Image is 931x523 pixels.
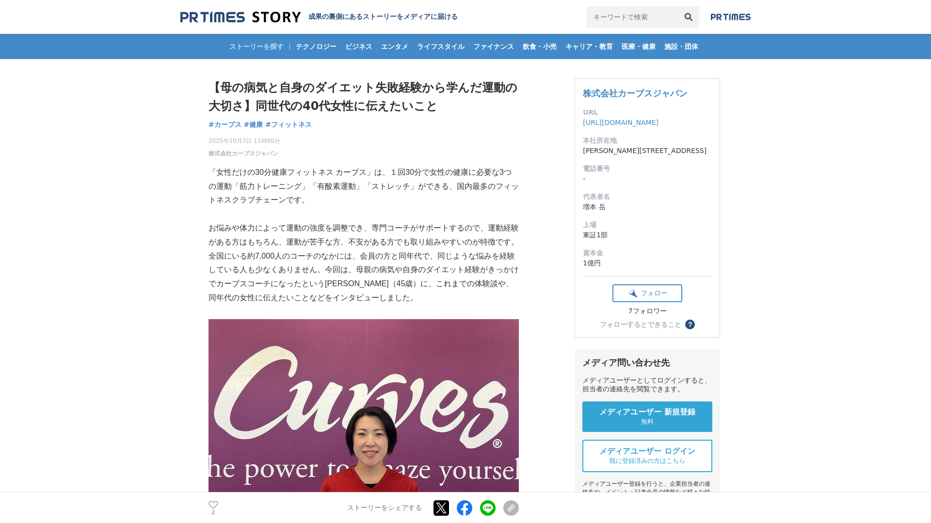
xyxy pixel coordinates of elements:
[519,34,561,59] a: 飲食・小売
[209,149,278,158] a: 株式会社カーブスジャパン
[618,34,659,59] a: 医療・健康
[292,34,340,59] a: テクノロジー
[660,34,702,59] a: 施設・団体
[469,42,518,51] span: ファイナンス
[583,136,712,146] dt: 本社所在地
[599,446,695,457] span: メディアユーザー ログイン
[209,166,519,207] p: 「女性だけの30分健康フィットネス カーブス」は、１回30分で女性の健康に必要な3つの運動「筋力トレーニング」「有酸素運動」「ストレッチ」ができる、国内最多のフィットネスクラブチェーンです。
[377,42,412,51] span: エンタメ
[209,78,519,116] h1: 【母の病気と自身のダイエット失敗経験から学んだ運動の大切さ】同世代の40代女性に伝えたいこと
[618,42,659,51] span: 医療・健康
[678,6,699,28] button: 検索
[413,34,468,59] a: ライフスタイル
[583,88,688,98] a: 株式会社カーブスジャパン
[612,284,682,302] button: フォロー
[583,108,712,118] dt: URL
[377,34,412,59] a: エンタメ
[582,376,712,394] div: メディアユーザーとしてログインすると、担当者の連絡先を閲覧できます。
[641,417,654,426] span: 無料
[583,258,712,268] dd: 1億円
[610,457,685,465] span: 既に登録済みの方はこちら
[583,230,712,240] dd: 東証1部
[265,120,312,130] a: #フィットネス
[209,137,280,145] span: 2025年10月7日 11時00分
[583,146,712,156] dd: [PERSON_NAME][STREET_ADDRESS]
[583,248,712,258] dt: 資本金
[180,11,301,24] img: 成果の裏側にあるストーリーをメディアに届ける
[711,13,751,21] img: prtimes
[586,6,678,28] input: キーワードで検索
[583,192,712,202] dt: 代表者名
[347,504,422,512] p: ストーリーをシェアする
[209,120,241,130] a: #カーブス
[660,42,702,51] span: 施設・団体
[180,11,458,24] a: 成果の裏側にあるストーリーをメディアに届ける 成果の裏側にあるストーリーをメディアに届ける
[244,120,263,129] span: #健康
[341,34,376,59] a: ビジネス
[583,174,712,184] dd: -
[562,34,617,59] a: キャリア・教育
[599,407,695,417] span: メディアユーザー 新規登録
[600,321,681,328] div: フォローするとできること
[209,510,218,515] p: 2
[308,13,458,21] h2: 成果の裏側にあるストーリーをメディアに届ける
[685,320,695,329] button: ？
[209,120,241,129] span: #カーブス
[562,42,617,51] span: キャリア・教育
[244,120,263,130] a: #健康
[583,220,712,230] dt: 上場
[413,42,468,51] span: ライフスタイル
[292,42,340,51] span: テクノロジー
[519,42,561,51] span: 飲食・小売
[209,221,519,249] p: お悩みや体力によって運動の強度を調整でき、専門コーチがサポートするので、運動経験がある方はもちろん、運動が苦手な方、不安がある方でも取り組みやすいのが特徴です。
[582,401,712,432] a: メディアユーザー 新規登録 無料
[583,119,658,126] a: [URL][DOMAIN_NAME]
[582,440,712,472] a: メディアユーザー ログイン 既に登録済みの方はこちら
[687,321,693,328] span: ？
[209,249,519,305] p: 全国にいる約7,000人のコーチのなかには、会員の方と同年代で、同じような悩みを経験している人も少なくありません。今回は、母親の病気や自身のダイエット経験がきっかけでカーブスコーチになったという...
[265,120,312,129] span: #フィットネス
[582,480,712,521] div: メディアユーザー登録を行うと、企業担当者の連絡先や、イベント・記者会見の情報など様々な特記情報を閲覧できます。 ※内容はストーリー・プレスリリースにより異なります。
[612,307,682,316] div: 7フォロワー
[341,42,376,51] span: ビジネス
[469,34,518,59] a: ファイナンス
[583,202,712,212] dd: 増本 岳
[582,357,712,369] div: メディア問い合わせ先
[583,164,712,174] dt: 電話番号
